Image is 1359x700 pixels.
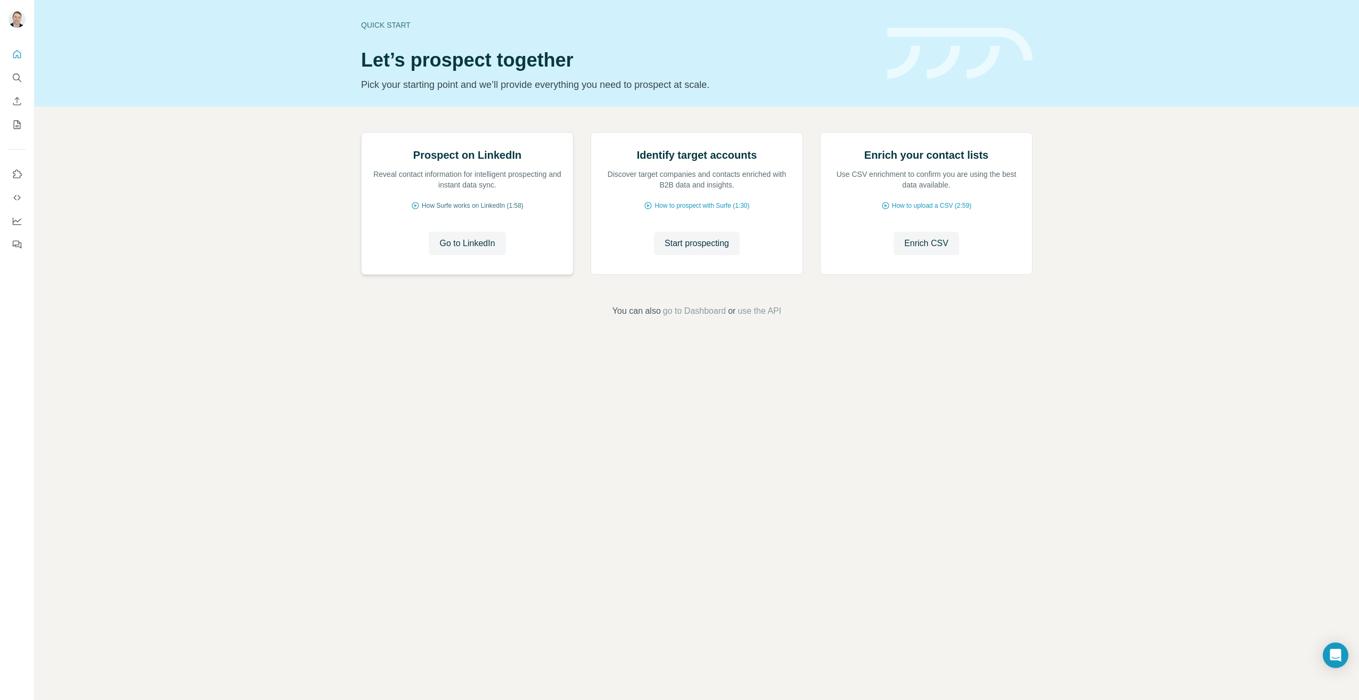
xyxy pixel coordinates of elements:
button: My lists [9,115,26,134]
button: Go to LinkedIn [429,232,505,255]
button: Use Surfe API [9,188,26,207]
span: or [728,305,735,318]
button: Quick start [9,45,26,64]
button: Feedback [9,235,26,254]
h2: Enrich your contact lists [864,148,988,162]
img: banner [887,28,1033,79]
span: How to prospect with Surfe (1:30) [654,201,749,210]
button: use the API [738,305,781,318]
div: Open Intercom Messenger [1323,642,1348,668]
p: Use CSV enrichment to confirm you are using the best data available. [831,169,1021,190]
p: Reveal contact information for intelligent prospecting and instant data sync. [372,169,562,190]
h2: Identify target accounts [637,148,757,162]
span: How to upload a CSV (2:59) [892,201,971,210]
span: You can also [612,305,661,318]
p: Pick your starting point and we’ll provide everything you need to prospect at scale. [361,77,874,92]
button: Dashboard [9,211,26,231]
img: Avatar [9,11,26,28]
h1: Let’s prospect together [361,50,874,71]
button: Use Surfe on LinkedIn [9,165,26,184]
div: Quick start [361,20,874,30]
button: Enrich CSV [894,232,959,255]
span: Start prospecting [665,237,729,250]
h2: Prospect on LinkedIn [413,148,521,162]
button: Start prospecting [654,232,740,255]
p: Discover target companies and contacts enriched with B2B data and insights. [602,169,792,190]
button: Enrich CSV [9,92,26,111]
span: Go to LinkedIn [439,237,495,250]
span: How Surfe works on LinkedIn (1:58) [422,201,523,210]
span: Enrich CSV [904,237,948,250]
button: go to Dashboard [663,305,726,318]
button: Search [9,68,26,87]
